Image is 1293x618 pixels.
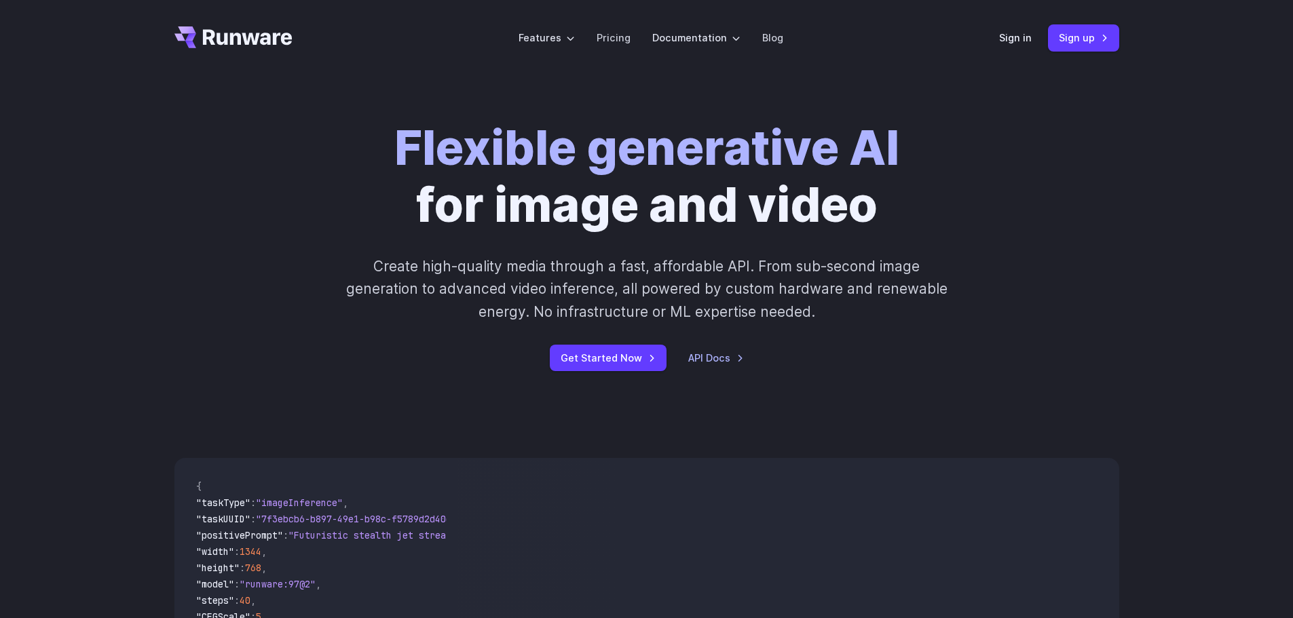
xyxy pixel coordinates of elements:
span: "Futuristic stealth jet streaking through a neon-lit cityscape with glowing purple exhaust" [288,529,783,541]
a: Blog [762,30,783,45]
span: "taskType" [196,497,250,509]
span: : [283,529,288,541]
strong: Flexible generative AI [394,119,899,176]
span: "steps" [196,594,234,606]
span: { [196,480,202,493]
h1: for image and video [394,119,899,233]
span: : [250,497,256,509]
span: , [316,578,321,590]
span: "7f3ebcb6-b897-49e1-b98c-f5789d2d40d7" [256,513,462,525]
a: Pricing [597,30,631,45]
span: , [250,594,256,606]
span: : [234,545,240,558]
span: "imageInference" [256,497,343,509]
label: Documentation [652,30,741,45]
span: : [234,578,240,590]
span: "positivePrompt" [196,529,283,541]
span: 768 [245,562,261,574]
span: : [250,513,256,525]
span: "runware:97@2" [240,578,316,590]
a: Get Started Now [550,345,667,371]
a: Sign in [999,30,1032,45]
span: , [343,497,348,509]
label: Features [519,30,575,45]
span: : [234,594,240,606]
span: 40 [240,594,250,606]
a: API Docs [688,350,744,366]
span: , [261,562,267,574]
span: "width" [196,545,234,558]
a: Go to / [174,26,293,48]
span: "taskUUID" [196,513,250,525]
span: : [240,562,245,574]
span: "model" [196,578,234,590]
a: Sign up [1048,24,1119,51]
span: , [261,545,267,558]
span: "height" [196,562,240,574]
span: 1344 [240,545,261,558]
p: Create high-quality media through a fast, affordable API. From sub-second image generation to adv... [344,255,949,323]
